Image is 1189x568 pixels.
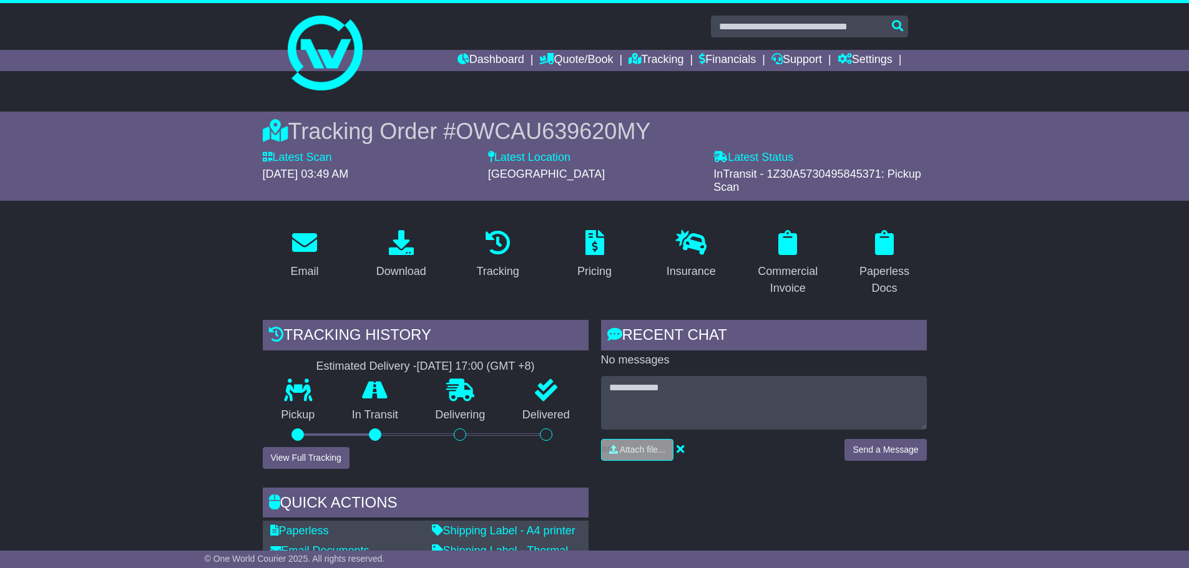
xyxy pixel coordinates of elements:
div: Email [290,263,318,280]
span: InTransit - 1Z30A5730495845371: Pickup Scan [713,168,921,194]
div: [DATE] 17:00 (GMT +8) [417,360,535,373]
a: Paperless Docs [843,226,927,301]
span: [DATE] 03:49 AM [263,168,349,180]
div: Commercial Invoice [754,263,822,297]
div: Tracking Order # [263,118,927,145]
p: Pickup [263,408,334,422]
a: Tracking [468,226,527,284]
p: Delivered [504,408,589,422]
a: Insurance [658,226,724,284]
div: Tracking [476,263,519,280]
a: Email Documents [270,544,369,557]
a: Commercial Invoice [746,226,830,301]
a: Settings [838,50,893,71]
label: Latest Status [713,151,793,165]
span: [GEOGRAPHIC_DATA] [488,168,605,180]
label: Latest Location [488,151,570,165]
a: Email [282,226,326,284]
a: Dashboard [457,50,524,71]
span: OWCAU639620MY [456,118,650,144]
p: No messages [601,354,927,367]
div: Insurance [667,263,716,280]
a: Quote/Book [539,50,613,71]
a: Shipping Label - A4 printer [432,524,575,537]
label: Latest Scan [263,151,332,165]
p: Delivering [417,408,504,422]
span: © One World Courier 2025. All rights reserved. [205,554,385,564]
div: Quick Actions [263,488,589,521]
div: Tracking history [263,320,589,354]
div: Paperless Docs [851,263,919,297]
a: Pricing [569,226,620,284]
a: Paperless [270,524,329,537]
a: Download [368,226,434,284]
p: In Transit [333,408,417,422]
a: Financials [699,50,756,71]
a: Support [771,50,822,71]
div: RECENT CHAT [601,320,927,354]
button: Send a Message [844,439,926,461]
div: Estimated Delivery - [263,360,589,373]
a: Tracking [629,50,683,71]
button: View Full Tracking [263,447,350,469]
div: Download [376,263,426,280]
div: Pricing [577,263,612,280]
